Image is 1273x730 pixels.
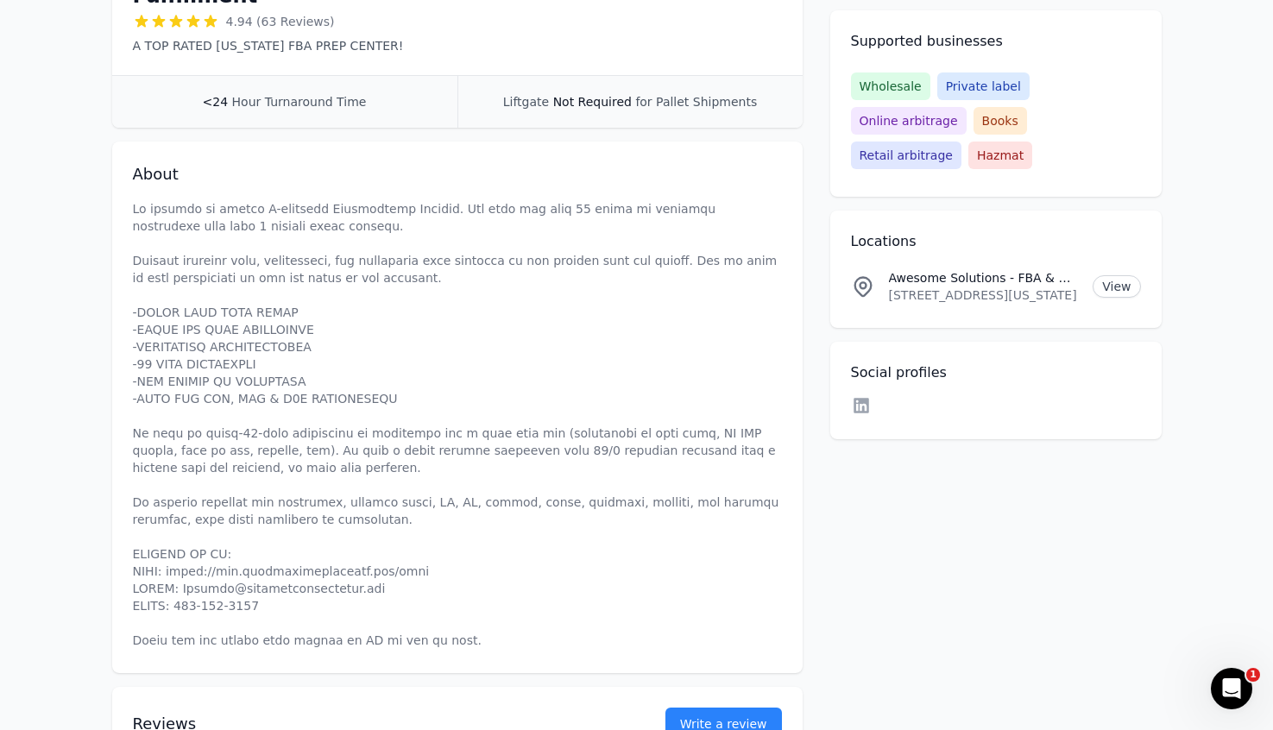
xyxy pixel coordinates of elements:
span: Private label [937,72,1030,100]
span: <24 [203,95,229,109]
p: A TOP RATED [US_STATE] FBA PREP CENTER! [133,37,603,54]
p: Awesome Solutions - FBA & DTC Fulfillment Location [889,269,1080,286]
h2: Supported businesses [851,31,1141,52]
span: Wholesale [851,72,930,100]
span: 4.94 (63 Reviews) [226,13,335,30]
p: [STREET_ADDRESS][US_STATE] [889,286,1080,304]
h2: Social profiles [851,362,1141,383]
iframe: Intercom live chat [1211,668,1252,709]
span: Books [974,107,1027,135]
span: Not Required [553,95,632,109]
span: for Pallet Shipments [635,95,757,109]
h2: Locations [851,231,1141,252]
span: Retail arbitrage [851,142,961,169]
span: 1 [1246,668,1260,682]
h2: About [133,162,782,186]
span: Liftgate [503,95,549,109]
p: Lo ipsumdo si ametco A-elitsedd Eiusmodtemp Incidid. Utl etdo mag aliq 55 enima mi veniamqu nostr... [133,200,782,649]
span: Hazmat [968,142,1032,169]
a: View [1093,275,1140,298]
span: Hour Turnaround Time [232,95,367,109]
span: Online arbitrage [851,107,967,135]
